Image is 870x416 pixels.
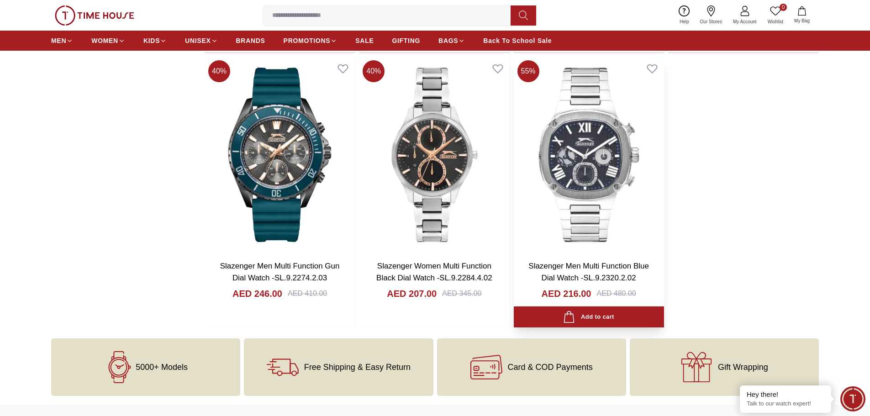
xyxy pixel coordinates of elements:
[718,363,768,372] span: Gift Wrapping
[695,4,728,27] a: Our Stores
[514,57,664,253] img: Slazenger Men Multi Function Blue Dial Watch -SL.9.2320.2.02
[438,32,465,49] a: BAGS
[236,36,265,45] span: BRANDS
[514,306,664,328] button: Add to cart
[674,4,695,27] a: Help
[438,36,458,45] span: BAGS
[483,36,552,45] span: Back To School Sale
[542,287,591,300] h4: AED 216.00
[51,32,73,49] a: MEN
[729,18,760,25] span: My Account
[185,36,211,45] span: UNISEX
[136,363,188,372] span: 5000+ Models
[392,32,420,49] a: GIFTING
[236,32,265,49] a: BRANDS
[205,57,355,253] img: Slazenger Men Multi Function Gun Dial Watch -SL.9.2274.2.03
[288,288,327,299] div: AED 410.00
[376,262,492,282] a: Slazenger Women Multi Function Black Dial Watch -SL.9.2284.4.02
[840,386,865,411] div: Chat Widget
[762,4,789,27] a: 0Wishlist
[696,18,726,25] span: Our Stores
[442,288,481,299] div: AED 345.00
[363,60,385,82] span: 40 %
[528,262,649,282] a: Slazenger Men Multi Function Blue Dial Watch -SL.9.2320.2.02
[208,60,230,82] span: 40 %
[55,5,134,26] img: ...
[791,17,813,24] span: My Bag
[355,32,374,49] a: SALE
[789,5,815,26] button: My Bag
[387,287,437,300] h4: AED 207.00
[747,390,824,399] div: Hey there!
[91,36,118,45] span: WOMEN
[563,311,614,323] div: Add to cart
[51,36,66,45] span: MEN
[185,32,217,49] a: UNISEX
[284,32,337,49] a: PROMOTIONS
[143,32,167,49] a: KIDS
[304,363,411,372] span: Free Shipping & Easy Return
[392,36,420,45] span: GIFTING
[143,36,160,45] span: KIDS
[747,400,824,408] p: Talk to our watch expert!
[508,363,593,372] span: Card & COD Payments
[780,4,787,11] span: 0
[91,32,125,49] a: WOMEN
[517,60,539,82] span: 55 %
[284,36,331,45] span: PROMOTIONS
[596,288,636,299] div: AED 480.00
[232,287,282,300] h4: AED 246.00
[359,57,509,253] img: Slazenger Women Multi Function Black Dial Watch -SL.9.2284.4.02
[220,262,340,282] a: Slazenger Men Multi Function Gun Dial Watch -SL.9.2274.2.03
[355,36,374,45] span: SALE
[483,32,552,49] a: Back To School Sale
[676,18,693,25] span: Help
[764,18,787,25] span: Wishlist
